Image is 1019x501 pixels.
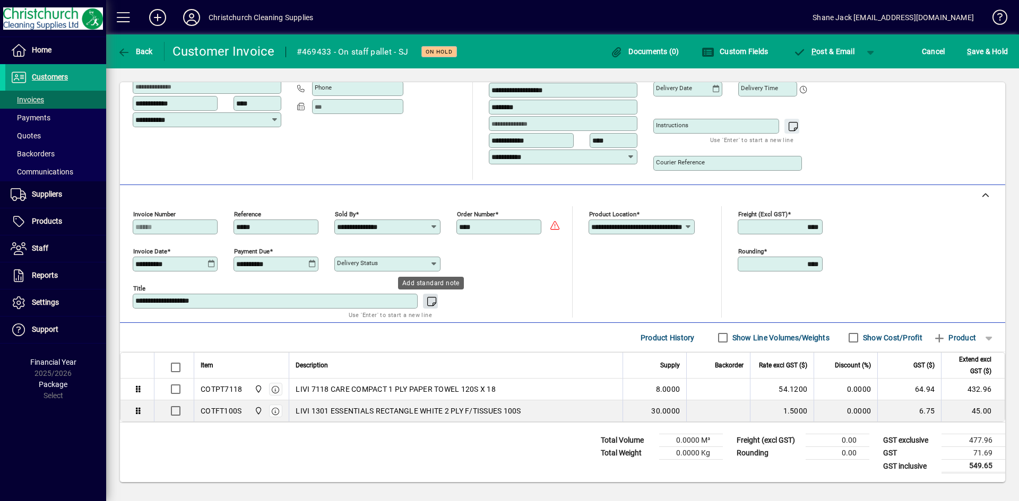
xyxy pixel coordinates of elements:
label: Show Cost/Profit [861,332,922,343]
button: Custom Fields [699,42,771,61]
div: #469433 - On staff pallet - SJ [297,43,409,60]
span: Rate excl GST ($) [759,359,807,371]
span: P [811,47,816,56]
span: Cancel [922,43,945,60]
td: 0.0000 M³ [659,434,723,447]
td: 0.0000 [814,379,877,400]
mat-hint: Use 'Enter' to start a new line [710,134,793,146]
td: GST exclusive [878,434,942,447]
button: Add [141,8,175,27]
div: 1.5000 [757,406,807,416]
div: COTFT100S [201,406,241,416]
span: Invoices [11,95,44,104]
mat-label: Sold by [335,210,356,218]
span: GST ($) [913,359,935,371]
span: Item [201,359,213,371]
button: Profile [175,8,209,27]
div: COTPT7118 [201,384,242,394]
a: Quotes [5,127,106,145]
span: Customers [32,73,68,81]
span: Reports [32,271,58,279]
td: Total Weight [595,447,659,460]
a: Backorders [5,145,106,163]
span: Suppliers [32,190,62,198]
span: Staff [32,244,48,252]
span: Payments [11,113,50,122]
div: 54.1200 [757,384,807,394]
span: Product [933,329,976,346]
td: 0.00 [806,434,869,447]
span: Package [39,380,67,389]
span: LIVI 7118 CARE COMPACT 1 PLY PAPER TOWEL 120S X 18 [296,384,496,394]
label: Show Line Volumes/Weights [730,332,830,343]
a: Support [5,317,106,343]
mat-label: Product location [589,210,636,218]
mat-label: Rounding [738,248,764,255]
span: Support [32,325,58,333]
span: Backorder [715,359,744,371]
mat-label: Instructions [656,121,688,129]
span: ost & Email [793,47,854,56]
span: S [967,47,971,56]
a: Payments [5,109,106,127]
td: 71.69 [942,447,1005,460]
td: 0.0000 Kg [659,447,723,460]
a: Reports [5,262,106,289]
div: Christchurch Cleaning Supplies [209,9,313,26]
mat-hint: Use 'Enter' to start a new line [349,309,432,321]
button: Cancel [919,42,948,61]
a: Communications [5,163,106,181]
a: Knowledge Base [985,2,1006,37]
span: Products [32,217,62,225]
span: Extend excl GST ($) [948,354,991,377]
div: Shane Jack [EMAIL_ADDRESS][DOMAIN_NAME] [813,9,974,26]
mat-label: Order number [457,210,495,218]
button: Product History [636,328,699,347]
span: Back [117,47,153,56]
span: 30.0000 [651,406,680,416]
td: 477.96 [942,434,1005,447]
button: Documents (0) [608,42,682,61]
mat-label: Delivery date [656,84,692,92]
td: 0.0000 [814,400,877,421]
mat-label: Phone [315,84,332,91]
a: Products [5,208,106,235]
mat-label: Title [133,285,145,292]
a: Home [5,37,106,64]
mat-label: Delivery status [337,259,378,267]
td: GST [878,447,942,460]
a: Suppliers [5,181,106,208]
mat-label: Payment due [234,248,270,255]
span: Description [296,359,328,371]
span: Product History [641,329,695,346]
td: GST inclusive [878,460,942,473]
span: Home [32,46,51,54]
td: 432.96 [941,379,1005,400]
mat-label: Invoice date [133,248,167,255]
div: Customer Invoice [172,43,275,60]
span: Documents (0) [610,47,679,56]
td: Total Volume [595,434,659,447]
a: Settings [5,289,106,316]
span: 8.0000 [656,384,680,394]
span: Christchurch Cleaning Supplies Ltd [252,405,264,417]
span: Supply [660,359,680,371]
mat-label: Delivery time [741,84,778,92]
td: 549.65 [942,460,1005,473]
button: Post & Email [788,42,860,61]
span: Christchurch Cleaning Supplies Ltd [252,383,264,395]
span: Backorders [11,150,55,158]
mat-label: Freight (excl GST) [738,210,788,218]
td: Rounding [731,447,806,460]
td: 6.75 [877,400,941,421]
td: 0.00 [806,447,869,460]
td: 64.94 [877,379,941,400]
span: Discount (%) [835,359,871,371]
div: Add standard note [398,277,464,289]
span: LIVI 1301 ESSENTIALS RECTANGLE WHITE 2 PLY F/TISSUES 100S [296,406,521,416]
a: Invoices [5,91,106,109]
span: Communications [11,168,73,176]
a: Staff [5,235,106,262]
span: Financial Year [30,358,76,366]
span: Settings [32,298,59,306]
